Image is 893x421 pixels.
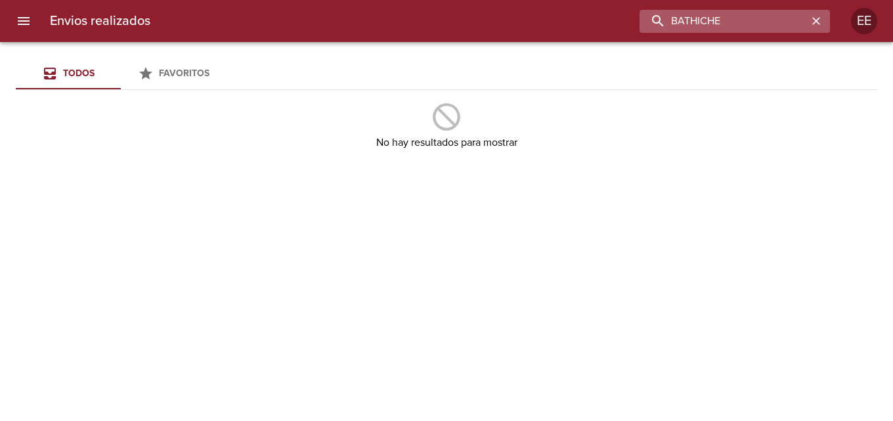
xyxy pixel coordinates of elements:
input: buscar [640,10,808,33]
h6: Envios realizados [50,11,150,32]
span: Todos [63,68,95,79]
button: menu [8,5,39,37]
div: Abrir información de usuario [851,8,877,34]
span: Favoritos [159,68,209,79]
div: EE [851,8,877,34]
div: Tabs Envios [16,58,226,89]
h6: No hay resultados para mostrar [376,133,517,152]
